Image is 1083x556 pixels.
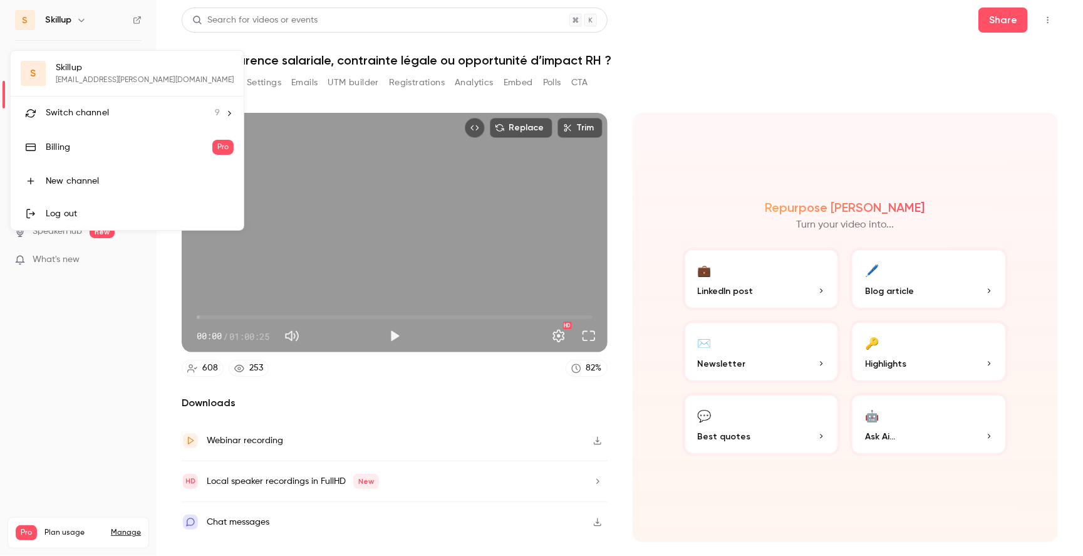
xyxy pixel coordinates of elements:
span: 9 [215,107,220,120]
div: New channel [46,175,234,187]
span: Pro [212,140,234,155]
div: Billing [46,141,212,154]
span: Switch channel [46,107,109,120]
div: Log out [46,207,234,220]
